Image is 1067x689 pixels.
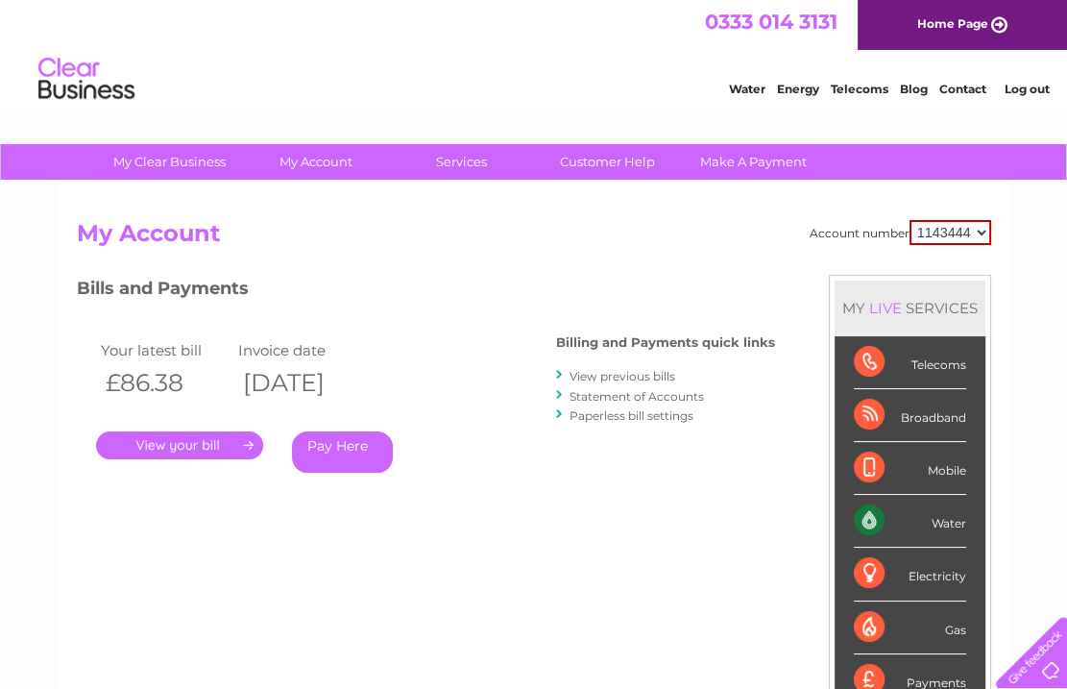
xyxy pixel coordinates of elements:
h2: My Account [77,220,991,257]
a: Pay Here [292,431,393,473]
a: Services [382,144,541,180]
div: Account number [810,220,991,245]
div: Water [854,495,966,548]
img: logo.png [37,50,135,109]
th: £86.38 [96,363,234,403]
div: Telecoms [854,336,966,389]
td: Invoice date [233,337,372,363]
div: MY SERVICES [835,281,985,335]
div: Electricity [854,548,966,601]
th: [DATE] [233,363,372,403]
div: Clear Business is a trading name of Verastar Limited (registered in [GEOGRAPHIC_DATA] No. 3667643... [81,11,988,93]
a: Customer Help [528,144,687,180]
a: My Account [236,144,395,180]
a: Contact [939,82,986,96]
a: Telecoms [831,82,888,96]
a: . [96,431,263,459]
td: Your latest bill [96,337,234,363]
h4: Billing and Payments quick links [556,335,775,350]
div: Mobile [854,442,966,495]
a: Statement of Accounts [570,389,704,404]
a: Water [729,82,765,96]
a: View previous bills [570,369,675,383]
a: Blog [900,82,928,96]
a: Make A Payment [674,144,833,180]
a: 0333 014 3131 [705,10,837,34]
div: Gas [854,602,966,654]
div: LIVE [865,299,906,317]
h3: Bills and Payments [77,275,775,308]
a: Log out [1004,82,1049,96]
a: Paperless bill settings [570,408,693,423]
a: Energy [777,82,819,96]
div: Broadband [854,389,966,442]
a: My Clear Business [90,144,249,180]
